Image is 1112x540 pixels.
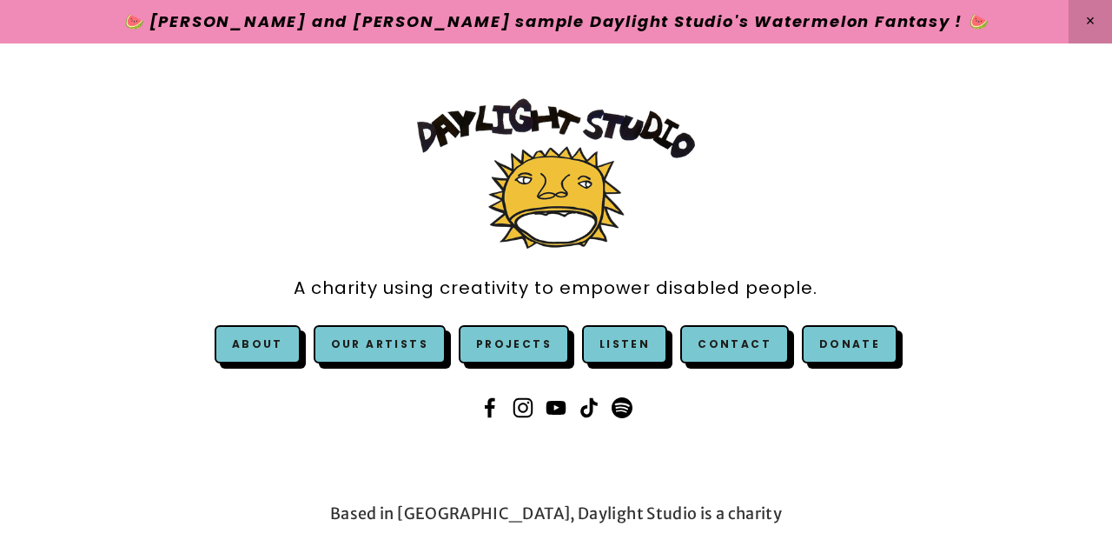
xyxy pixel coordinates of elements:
a: Contact [680,325,789,363]
img: Daylight Studio [417,98,695,249]
a: Donate [802,325,897,363]
a: A charity using creativity to empower disabled people. [294,269,817,308]
a: Projects [459,325,569,363]
a: About [232,337,283,351]
a: Listen [599,337,650,351]
a: Our Artists [314,325,446,363]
